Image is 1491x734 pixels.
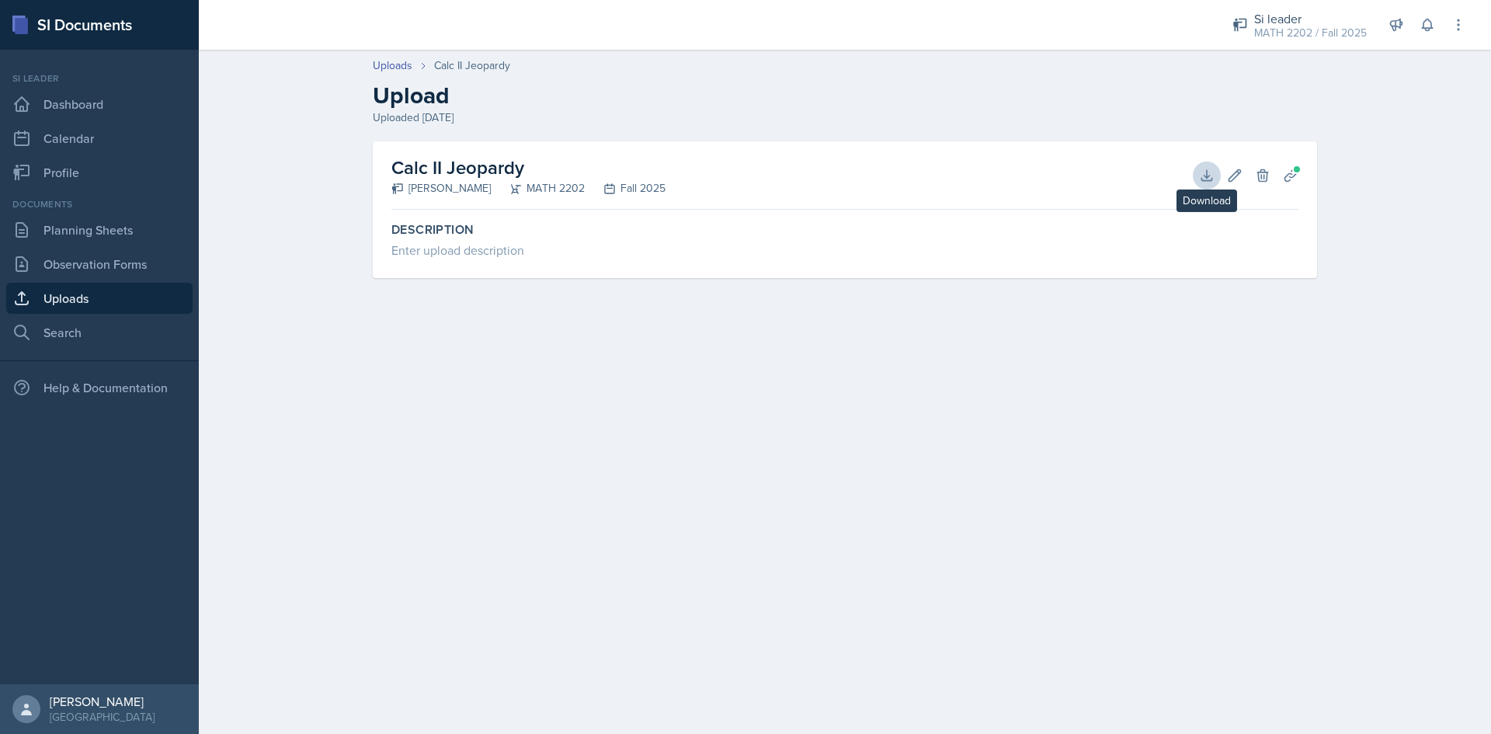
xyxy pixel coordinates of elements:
div: Fall 2025 [585,180,666,197]
div: Uploaded [DATE] [373,110,1317,126]
a: Search [6,317,193,348]
button: Download [1193,162,1221,190]
label: Description [391,222,1298,238]
h2: Calc II Jeopardy [391,154,666,182]
a: Uploads [6,283,193,314]
div: Help & Documentation [6,372,193,403]
div: Si leader [1254,9,1367,28]
div: Si leader [6,71,193,85]
a: Calendar [6,123,193,154]
div: [GEOGRAPHIC_DATA] [50,709,155,725]
a: Uploads [373,57,412,74]
a: Dashboard [6,89,193,120]
div: MATH 2202 [491,180,585,197]
div: [PERSON_NAME] [391,180,491,197]
a: Observation Forms [6,249,193,280]
a: Profile [6,157,193,188]
div: [PERSON_NAME] [50,694,155,709]
div: MATH 2202 / Fall 2025 [1254,25,1367,41]
div: Documents [6,197,193,211]
h2: Upload [373,82,1317,110]
a: Planning Sheets [6,214,193,245]
div: Enter upload description [391,241,1298,259]
div: Calc II Jeopardy [434,57,510,74]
